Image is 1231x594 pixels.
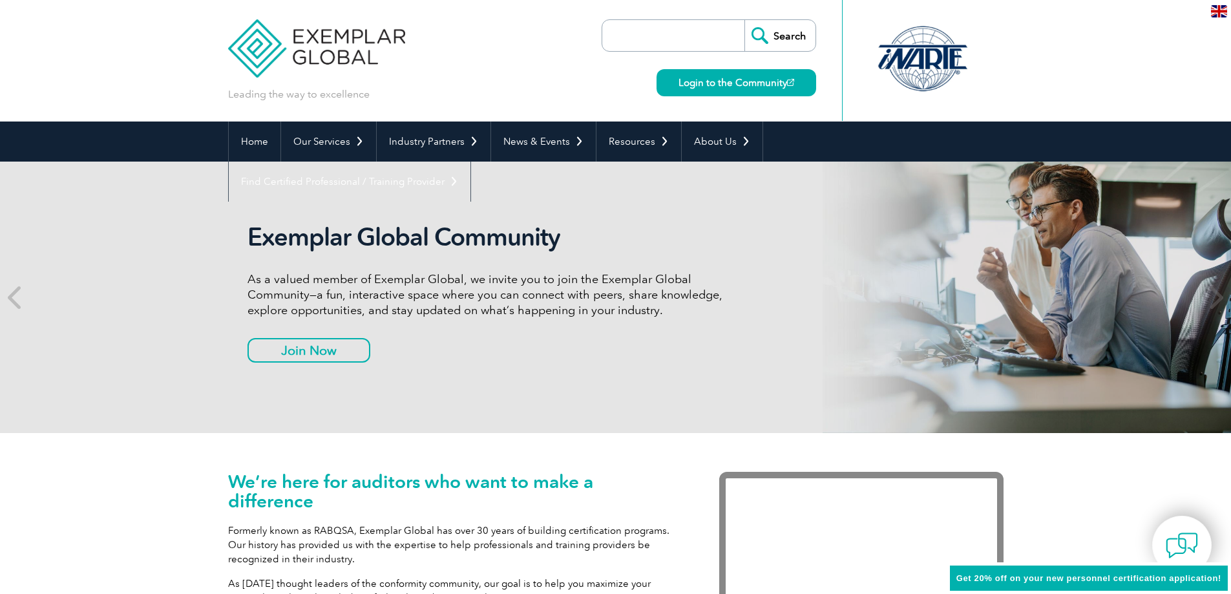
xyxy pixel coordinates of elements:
[682,122,763,162] a: About Us
[596,122,681,162] a: Resources
[281,122,376,162] a: Our Services
[229,122,280,162] a: Home
[228,524,680,566] p: Formerly known as RABQSA, Exemplar Global has over 30 years of building certification programs. O...
[228,87,370,101] p: Leading the way to excellence
[744,20,815,51] input: Search
[377,122,490,162] a: Industry Partners
[247,271,732,318] p: As a valued member of Exemplar Global, we invite you to join the Exemplar Global Community—a fun,...
[247,338,370,363] a: Join Now
[1166,529,1198,562] img: contact-chat.png
[657,69,816,96] a: Login to the Community
[956,573,1221,583] span: Get 20% off on your new personnel certification application!
[229,162,470,202] a: Find Certified Professional / Training Provider
[1211,5,1227,17] img: en
[228,472,680,511] h1: We’re here for auditors who want to make a difference
[491,122,596,162] a: News & Events
[247,222,732,252] h2: Exemplar Global Community
[787,79,794,86] img: open_square.png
